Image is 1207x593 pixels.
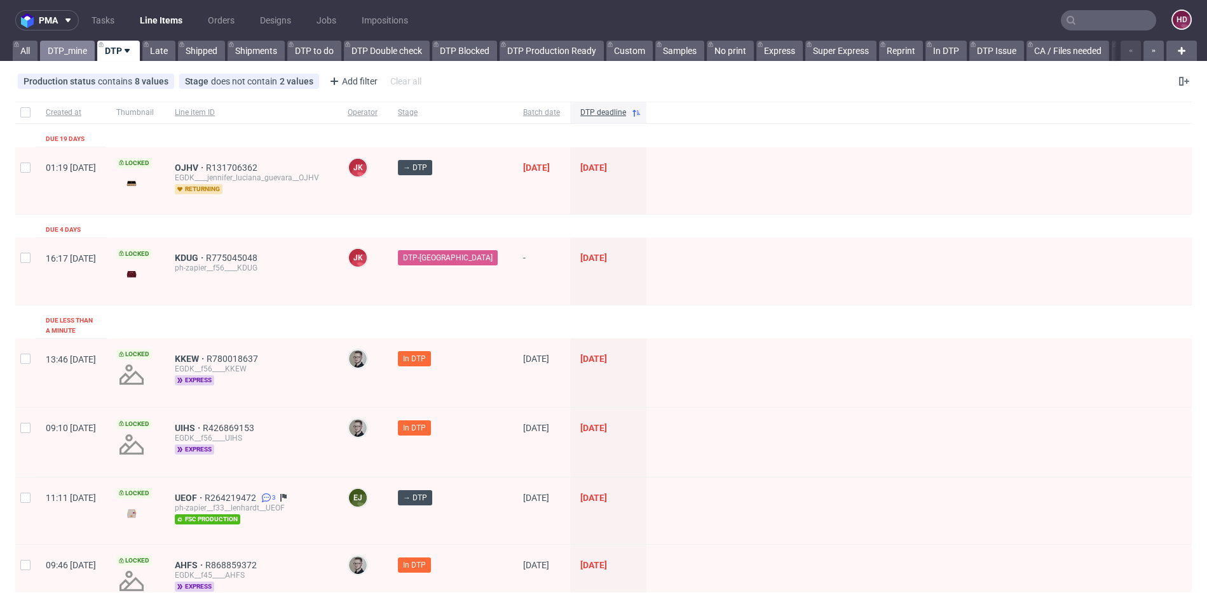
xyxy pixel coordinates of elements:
a: Late [142,41,175,61]
a: R264219472 [205,493,259,503]
span: does not contain [211,76,280,86]
a: DTP Double check [344,41,430,61]
span: pma [39,16,58,25]
span: Line item ID [175,107,327,118]
a: CA / Files needed [1026,41,1109,61]
figcaption: HD [1173,11,1190,29]
a: DTP [97,41,140,61]
span: [DATE] [580,354,607,364]
a: Reprint [879,41,923,61]
a: DTP_mine [40,41,95,61]
a: All [13,41,38,61]
span: Stage [398,107,503,118]
div: EGDK__f56____UIHS [175,433,327,443]
a: Shipped [178,41,225,61]
span: → DTP [403,162,427,173]
a: UIHS [175,423,203,433]
span: → DTP [403,492,427,503]
span: In DTP [403,422,426,434]
img: Krystian Gaza [349,556,367,574]
img: Krystian Gaza [349,419,367,437]
img: logo [21,13,39,28]
span: contains [98,76,135,86]
img: version_two_editor_design [116,175,147,192]
span: 09:46 [DATE] [46,560,96,570]
a: Super Express [805,41,876,61]
span: Locked [116,488,152,498]
a: Shipments [228,41,285,61]
a: R780018637 [207,354,261,364]
div: 8 values [135,76,168,86]
span: Operator [348,107,378,118]
span: - [523,253,560,289]
img: version_two_editor_design [116,265,147,283]
span: 3 [272,493,276,503]
a: R868859372 [205,560,259,570]
span: Stage [185,76,211,86]
img: version_two_editor_design [116,505,147,522]
span: Locked [116,349,152,359]
span: [DATE] [523,163,550,173]
a: R775045048 [206,253,260,263]
span: Created at [46,107,96,118]
figcaption: EJ [349,489,367,507]
span: In DTP [403,559,426,571]
span: [DATE] [580,493,607,503]
a: UEOF [175,493,205,503]
a: No print [707,41,754,61]
a: DTP Blocked [432,41,497,61]
a: AHFS [175,560,205,570]
span: 09:10 [DATE] [46,423,96,433]
a: R426869153 [203,423,257,433]
span: Production status [24,76,98,86]
a: Custom [606,41,653,61]
img: Krystian Gaza [349,350,367,368]
div: ph-zapier__f56____KDUG [175,263,327,273]
span: [DATE] [580,423,607,433]
div: EGDK__f56____KKEW [175,364,327,374]
span: 01:19 [DATE] [46,163,96,173]
span: returning [175,184,222,194]
a: DTP Production Ready [500,41,604,61]
div: Due 19 days [46,134,85,144]
span: [DATE] [523,423,549,433]
a: Line Items [132,10,190,30]
div: Due less than a minute [46,316,96,336]
span: In DTP [403,353,426,364]
div: Due 4 days [46,225,81,235]
div: Add filter [324,71,380,91]
a: Express [756,41,803,61]
a: Samples [655,41,704,61]
button: pma [15,10,79,30]
span: DTP deadline [580,107,626,118]
span: Locked [116,158,152,168]
a: OJHV [175,163,206,173]
span: 16:17 [DATE] [46,253,96,263]
span: 13:46 [DATE] [46,354,96,364]
span: fsc production [175,514,240,524]
figcaption: JK [349,159,367,177]
span: Locked [116,249,152,259]
a: R131706362 [206,163,260,173]
div: ph-zapier__f33__lenhardt__UEOF [175,503,327,513]
a: KKEW [175,354,207,364]
div: Clear all [388,72,424,90]
div: EGDK____jennifer_luciana_guevara__OJHV [175,173,327,183]
span: Thumbnail [116,107,154,118]
span: express [175,375,214,385]
a: DTP to do [287,41,341,61]
a: KDUG [175,253,206,263]
span: [DATE] [580,560,607,570]
span: DTP-[GEOGRAPHIC_DATA] [403,252,493,263]
img: no_design.png [116,359,147,390]
span: [DATE] [580,163,607,173]
span: [DATE] [523,354,549,364]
